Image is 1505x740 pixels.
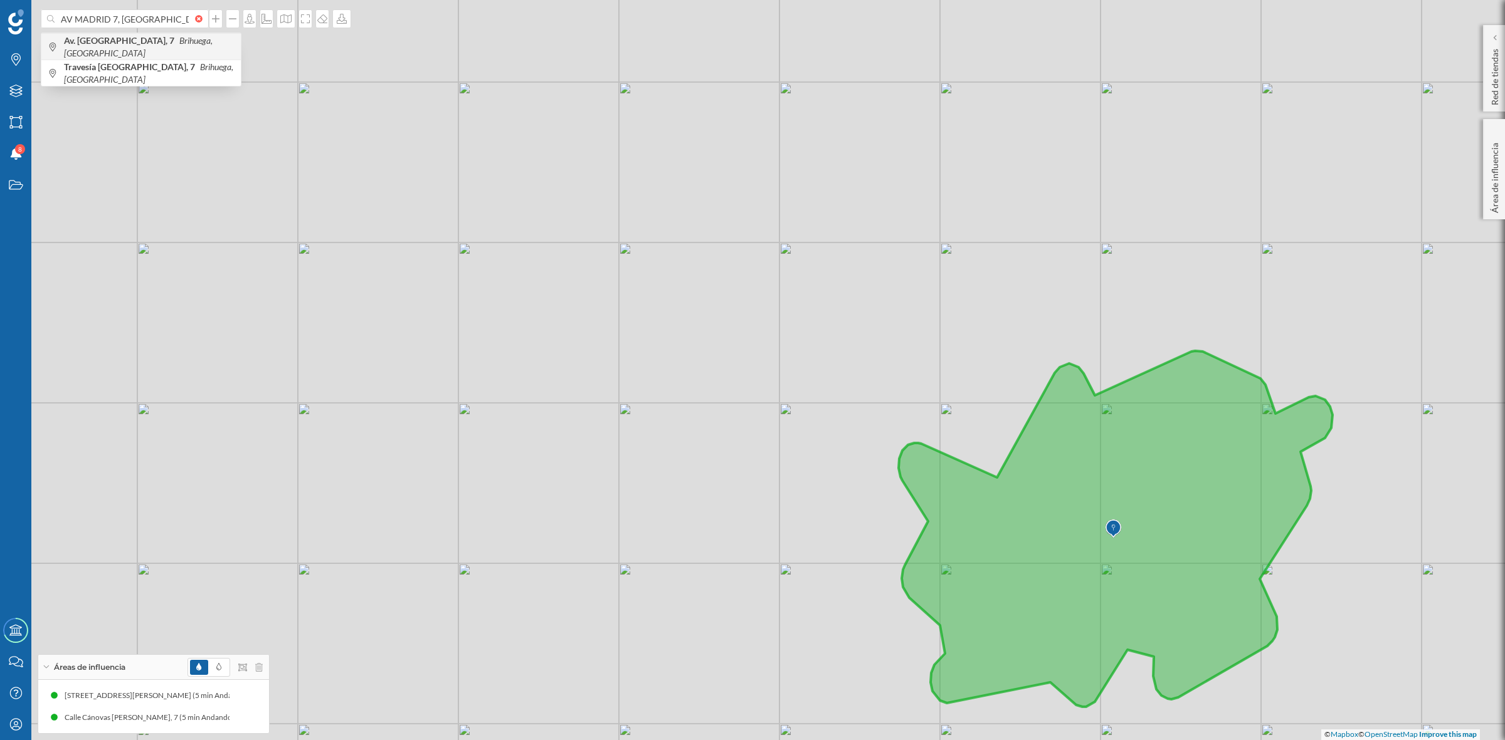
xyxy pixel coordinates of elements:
[64,35,213,58] i: Brihuega, [GEOGRAPHIC_DATA]
[1489,44,1501,105] p: Red de tiendas
[64,61,233,85] i: Brihuega, [GEOGRAPHIC_DATA]
[1419,729,1477,739] a: Improve this map
[1489,138,1501,213] p: Área de influencia
[64,35,177,46] b: Av. [GEOGRAPHIC_DATA], 7
[18,143,22,155] span: 8
[65,689,254,702] div: [STREET_ADDRESS][PERSON_NAME] (5 min Andando)
[25,9,70,20] span: Soporte
[1321,729,1480,740] div: © ©
[1365,729,1418,739] a: OpenStreetMap
[54,662,125,673] span: Áreas de influencia
[8,9,24,34] img: Geoblink Logo
[64,61,198,72] b: Travesía [GEOGRAPHIC_DATA], 7
[65,711,241,724] div: Calle Cánovas [PERSON_NAME], 7 (5 min Andando)
[1106,516,1121,541] img: Marker
[1331,729,1358,739] a: Mapbox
